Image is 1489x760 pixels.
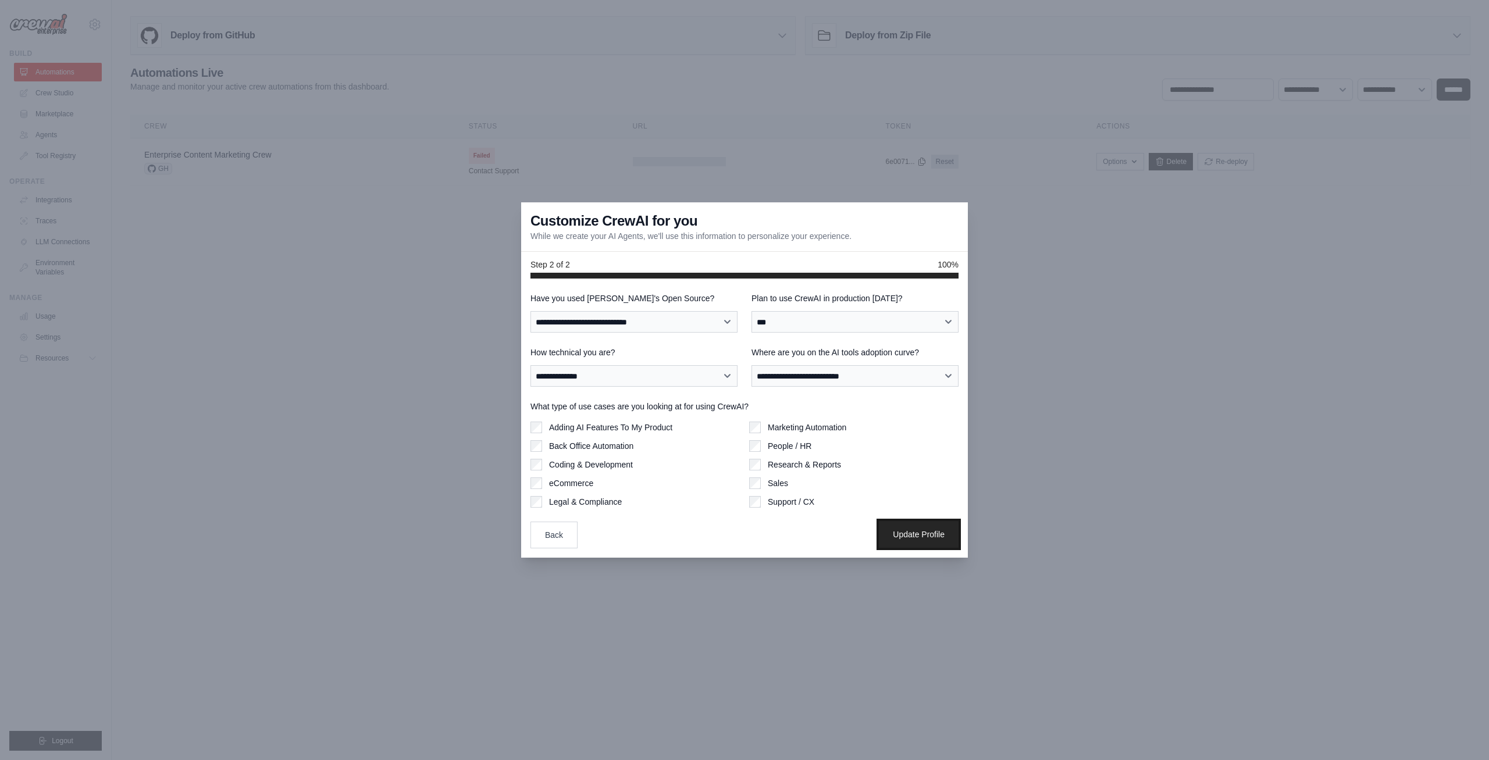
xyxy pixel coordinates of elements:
label: Legal & Compliance [549,496,622,508]
p: While we create your AI Agents, we'll use this information to personalize your experience. [530,230,852,242]
label: Back Office Automation [549,440,633,452]
iframe: Chat Widget [1431,704,1489,760]
span: 100% [938,259,959,270]
label: Support / CX [768,496,814,508]
div: Chat-Widget [1431,704,1489,760]
label: Adding AI Features To My Product [549,422,672,433]
label: Where are you on the AI tools adoption curve? [751,347,959,358]
label: Have you used [PERSON_NAME]'s Open Source? [530,292,738,304]
button: Back [530,522,578,548]
label: eCommerce [549,477,593,489]
label: Plan to use CrewAI in production [DATE]? [751,292,959,304]
label: Sales [768,477,788,489]
h3: Customize CrewAI for you [530,212,697,230]
button: Update Profile [879,521,959,548]
label: Coding & Development [549,459,633,470]
label: People / HR [768,440,811,452]
label: Research & Reports [768,459,841,470]
label: Marketing Automation [768,422,846,433]
label: How technical you are? [530,347,738,358]
label: What type of use cases are you looking at for using CrewAI? [530,401,959,412]
span: Step 2 of 2 [530,259,570,270]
